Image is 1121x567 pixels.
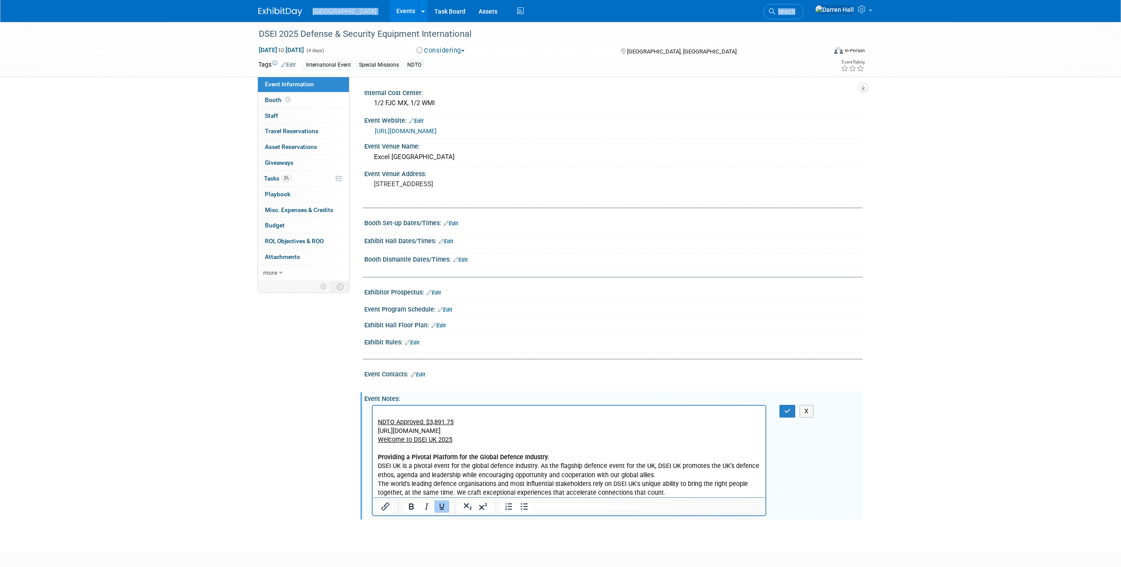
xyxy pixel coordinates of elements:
button: Bullet list [517,500,532,513]
span: Asset Reservations [265,143,317,150]
td: Toggle Event Tabs [331,281,349,292]
a: Edit [438,307,452,313]
button: X [800,405,814,418]
span: 3% [282,175,291,181]
span: (4 days) [306,48,324,53]
a: Edit [411,372,425,378]
button: Underline [434,500,449,513]
a: Edit [427,290,441,296]
img: ExhibitDay [258,7,302,16]
span: Playbook [265,191,290,198]
a: Search [763,4,804,19]
a: Asset Reservations [258,139,349,155]
td: Tags [258,60,296,70]
a: Edit [405,340,419,346]
span: Attachments [265,253,300,260]
button: Subscript [460,500,475,513]
span: Booth not reserved yet [284,96,292,103]
a: Giveaways [258,155,349,170]
a: Booth [258,92,349,108]
div: Booth Set-up Dates/Times: [364,216,863,228]
div: Event Format [775,46,865,59]
button: Considering [413,46,468,55]
a: Edit [439,238,453,245]
td: Personalize Event Tab Strip [316,281,331,292]
a: Event Information [258,77,349,92]
span: Event Information [265,81,314,88]
span: Search [775,8,795,15]
span: Budget [265,222,285,229]
div: Excel [GEOGRAPHIC_DATA] [371,150,856,164]
div: Exhibit Rules: [364,336,863,347]
pre: [STREET_ADDRESS] [374,180,562,188]
a: Edit [444,220,458,227]
button: Italic [419,500,434,513]
a: Budget [258,218,349,233]
div: Exhibit Hall Dates/Times: [364,234,863,246]
button: Superscript [476,500,490,513]
div: Event Venue Address: [364,167,863,178]
a: Edit [431,322,446,329]
a: [URL][DOMAIN_NAME] [375,128,437,135]
a: Playbook [258,187,349,202]
a: Misc. Expenses & Credits [258,202,349,218]
img: Darren Hall [815,5,854,14]
span: Tasks [264,175,291,182]
span: Misc. Expenses & Credits [265,206,333,213]
a: Edit [409,118,423,124]
div: Internal Cost Center: [364,86,863,97]
div: Special Missions [356,60,402,70]
div: Event Rating [841,60,864,64]
span: [GEOGRAPHIC_DATA] [313,8,377,15]
span: to [277,46,286,53]
a: ROI, Objectives & ROO [258,234,349,249]
div: 1/2 FJC MX, 1/2 WMI [371,96,856,110]
div: Event Website: [364,114,863,125]
div: Exhibit Hall Floor Plan: [364,319,863,330]
a: Edit [281,62,296,68]
div: International Event [303,60,353,70]
div: Event Program Schedule: [364,303,863,314]
div: Event Venue Name: [364,140,863,151]
span: Staff [265,112,278,119]
button: Insert/edit link [378,500,393,513]
iframe: Rich Text Area [373,406,765,497]
span: [GEOGRAPHIC_DATA], [GEOGRAPHIC_DATA] [627,48,737,55]
span: [DATE] [DATE] [258,46,304,54]
span: Travel Reservations [265,128,318,135]
button: Bold [404,500,419,513]
span: Booth [265,96,292,103]
img: Format-Inperson.png [834,47,843,54]
div: Exhibitor Prospectus: [364,286,863,297]
div: NDTO [405,60,424,70]
a: Edit [453,257,468,263]
a: more [258,265,349,280]
button: Numbered list [501,500,516,513]
div: In-Person [844,47,865,54]
span: Giveaways [265,159,293,166]
a: Tasks3% [258,171,349,186]
a: Travel Reservations [258,124,349,139]
div: Event Contacts: [364,368,863,379]
a: Staff [258,108,349,124]
a: Attachments [258,249,349,265]
div: DSEI 2025 Defense & Security Equipment International [256,26,813,42]
div: Booth Dismantle Dates/Times: [364,253,863,264]
span: ROI, Objectives & ROO [265,237,324,245]
div: Event Notes: [364,392,863,403]
span: more [263,269,277,276]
